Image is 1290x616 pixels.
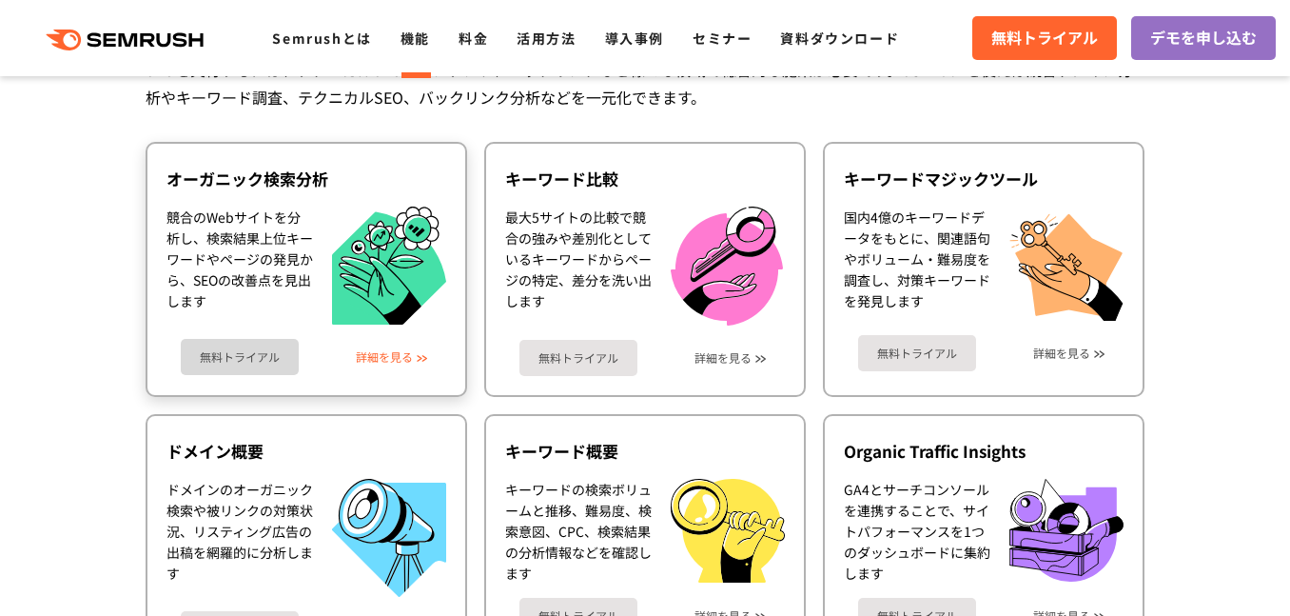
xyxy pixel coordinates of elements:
a: 無料トライアル [181,339,299,375]
a: デモを申し込む [1131,16,1276,60]
div: 競合のWebサイトを分析し、検索結果上位キーワードやページの発見から、SEOの改善点を見出します [166,207,313,326]
img: キーワード概要 [671,479,785,583]
div: キーワードの検索ボリュームと推移、難易度、検索意図、CPC、検索結果の分析情報などを確認します [505,479,652,584]
div: キーワードマジックツール [844,168,1124,190]
span: デモを申し込む [1150,26,1257,50]
img: Organic Traffic Insights [1009,479,1124,582]
img: オーガニック検索分析 [332,207,446,326]
a: セミナー [693,29,752,48]
span: 無料トライアル [991,26,1098,50]
div: 最大5サイトの比較で競合の強みや差別化としているキーワードからページの特定、差分を洗い出します [505,207,652,326]
a: 機能 [401,29,430,48]
div: 国内4億のキーワードデータをもとに、関連語句やボリューム・難易度を調査し、対策キーワードを発見します [844,207,990,321]
div: キーワード比較 [505,168,785,190]
div: SEOを実行するには、テクニカルSEO、コンテンツ、バックリンクなど様々な領域で総合的な施策が必要です。Semrushを使えば競合ドメイン分析やキーワード調査、テクニカルSEO、バックリンク分析... [146,56,1144,111]
a: 詳細を見る [694,351,752,365]
img: キーワード比較 [671,207,783,326]
div: キーワード概要 [505,440,785,463]
div: オーガニック検索分析 [166,168,446,190]
a: 詳細を見る [1033,347,1090,360]
a: 活用方法 [517,29,576,48]
a: Semrushとは [272,29,371,48]
div: GA4とサーチコンソールを連携することで、サイトパフォーマンスを1つのダッシュボードに集約します [844,479,990,584]
a: 無料トライアル [519,340,637,376]
a: 料金 [459,29,488,48]
a: 資料ダウンロード [780,29,899,48]
a: 詳細を見る [356,350,413,364]
div: ドメイン概要 [166,440,446,463]
div: Organic Traffic Insights [844,440,1124,463]
img: キーワードマジックツール [1009,207,1124,321]
img: ドメイン概要 [332,479,446,597]
a: 導入事例 [605,29,664,48]
div: ドメインのオーガニック検索や被リンクの対策状況、リスティング広告の出稿を網羅的に分析します [166,479,313,597]
a: 無料トライアル [858,335,976,371]
a: 無料トライアル [972,16,1117,60]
